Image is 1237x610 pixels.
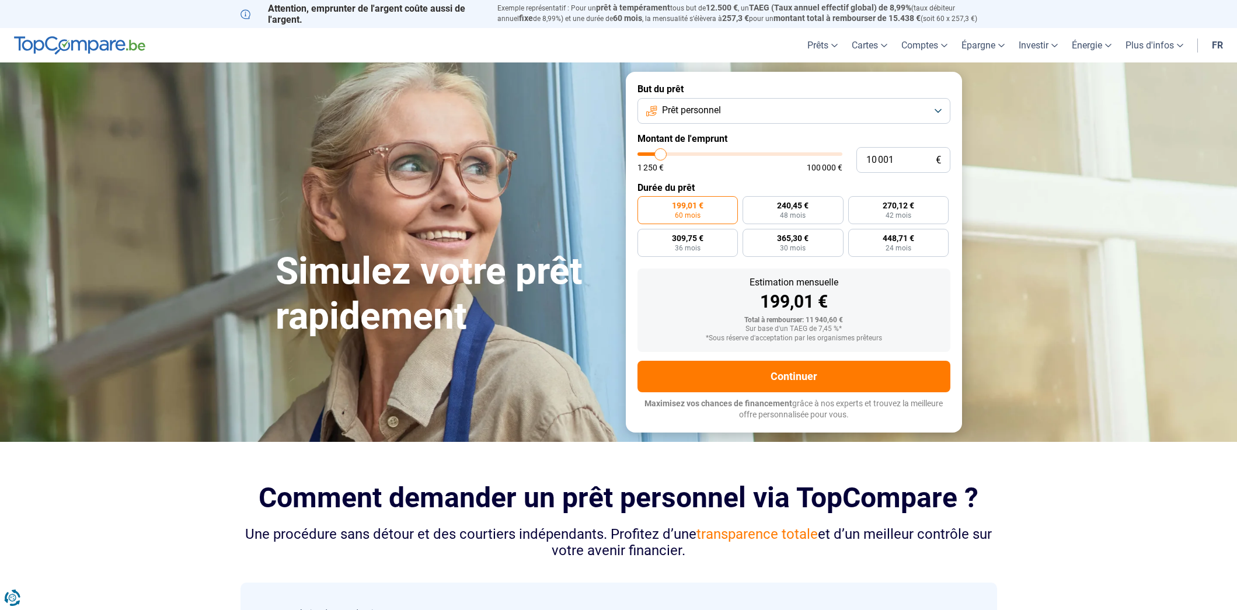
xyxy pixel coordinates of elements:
[672,201,703,210] span: 199,01 €
[672,234,703,242] span: 309,75 €
[241,482,997,514] h2: Comment demander un prêt personnel via TopCompare ?
[1065,28,1118,62] a: Énergie
[936,155,941,165] span: €
[954,28,1012,62] a: Épargne
[276,249,612,339] h1: Simulez votre prêt rapidement
[637,182,950,193] label: Durée du prêt
[886,212,911,219] span: 42 mois
[749,3,911,12] span: TAEG (Taux annuel effectif global) de 8,99%
[596,3,670,12] span: prêt à tempérament
[800,28,845,62] a: Prêts
[519,13,533,23] span: fixe
[497,3,997,24] p: Exemple représentatif : Pour un tous but de , un (taux débiteur annuel de 8,99%) et une durée de ...
[613,13,642,23] span: 60 mois
[780,245,806,252] span: 30 mois
[1012,28,1065,62] a: Investir
[894,28,954,62] a: Comptes
[773,13,921,23] span: montant total à rembourser de 15.438 €
[807,163,842,172] span: 100 000 €
[696,526,818,542] span: transparence totale
[637,163,664,172] span: 1 250 €
[647,334,941,343] div: *Sous réserve d'acceptation par les organismes prêteurs
[647,325,941,333] div: Sur base d'un TAEG de 7,45 %*
[845,28,894,62] a: Cartes
[883,234,914,242] span: 448,71 €
[637,398,950,421] p: grâce à nos experts et trouvez la meilleure offre personnalisée pour vous.
[886,245,911,252] span: 24 mois
[647,293,941,311] div: 199,01 €
[675,212,701,219] span: 60 mois
[662,104,721,117] span: Prêt personnel
[722,13,749,23] span: 257,3 €
[644,399,792,408] span: Maximisez vos chances de financement
[883,201,914,210] span: 270,12 €
[647,316,941,325] div: Total à rembourser: 11 940,60 €
[14,36,145,55] img: TopCompare
[780,212,806,219] span: 48 mois
[637,361,950,392] button: Continuer
[241,3,483,25] p: Attention, emprunter de l'argent coûte aussi de l'argent.
[777,234,809,242] span: 365,30 €
[675,245,701,252] span: 36 mois
[777,201,809,210] span: 240,45 €
[647,278,941,287] div: Estimation mensuelle
[637,83,950,95] label: But du prêt
[706,3,738,12] span: 12.500 €
[1118,28,1190,62] a: Plus d'infos
[241,526,997,560] div: Une procédure sans détour et des courtiers indépendants. Profitez d’une et d’un meilleur contrôle...
[637,98,950,124] button: Prêt personnel
[1205,28,1230,62] a: fr
[637,133,950,144] label: Montant de l'emprunt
